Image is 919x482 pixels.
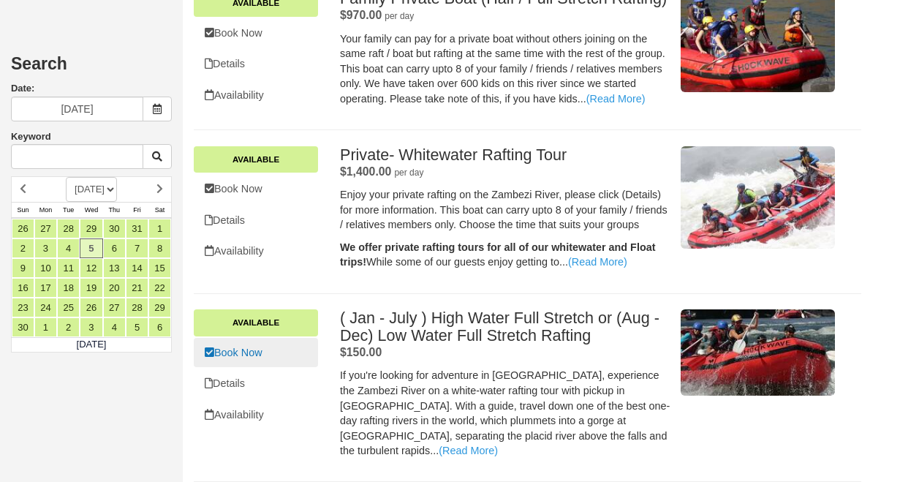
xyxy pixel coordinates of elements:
[80,278,102,298] a: 19
[194,49,318,79] a: Details
[340,165,391,178] span: $1,400.00
[80,298,102,317] a: 26
[681,146,835,249] img: M164-1
[57,317,80,337] a: 2
[340,346,382,358] span: $150.00
[34,298,57,317] a: 24
[340,9,382,21] span: $970.00
[11,82,172,96] label: Date:
[143,144,172,169] button: Keyword Search
[126,278,148,298] a: 21
[34,258,57,278] a: 10
[148,238,171,258] a: 8
[194,236,318,266] a: Availability
[12,317,34,337] a: 30
[12,298,34,317] a: 23
[148,298,171,317] a: 29
[11,55,172,82] h2: Search
[34,278,57,298] a: 17
[340,146,670,164] h2: Private- Whitewater Rafting Tour
[57,238,80,258] a: 4
[80,258,102,278] a: 12
[57,219,80,238] a: 28
[57,202,80,218] th: Tue
[385,11,414,21] em: per day
[126,219,148,238] a: 31
[439,445,498,456] a: (Read More)
[340,346,382,358] strong: Price: $150
[103,258,126,278] a: 13
[12,238,34,258] a: 2
[80,238,102,258] a: 5
[103,278,126,298] a: 20
[340,241,656,268] strong: We offer private rafting tours for all of our whitewater and Float trips!
[103,298,126,317] a: 27
[80,219,102,238] a: 29
[194,146,318,173] a: Available
[340,368,670,458] p: If you're looking for adventure in [GEOGRAPHIC_DATA], experience the Zambezi River on a white-wat...
[681,309,835,396] img: M104-3
[126,238,148,258] a: 7
[394,167,423,178] em: per day
[194,309,318,336] a: Available
[103,202,126,218] th: Thu
[34,202,57,218] th: Mon
[34,317,57,337] a: 1
[148,317,171,337] a: 6
[340,31,670,107] p: Your family can pay for a private boat without others joining on the same raft / boat but rafting...
[57,278,80,298] a: 18
[586,93,646,105] a: (Read More)
[148,278,171,298] a: 22
[340,309,670,344] h2: ( Jan - July ) High Water Full Stretch or (Aug - Dec) Low Water Full Stretch Rafting
[194,206,318,236] a: Details
[103,317,126,337] a: 4
[340,165,391,178] strong: Price: $1,400
[103,219,126,238] a: 30
[194,338,318,368] a: Book Now
[126,202,148,218] th: Fri
[148,258,171,278] a: 15
[568,256,627,268] a: (Read More)
[12,202,34,218] th: Sun
[194,80,318,110] a: Availability
[80,202,102,218] th: Wed
[103,238,126,258] a: 6
[57,298,80,317] a: 25
[12,258,34,278] a: 9
[340,187,670,233] p: Enjoy your private rafting on the Zambezi River, please click (Details) for more information. Thi...
[57,258,80,278] a: 11
[12,337,172,352] td: [DATE]
[194,18,318,48] a: Book Now
[34,219,57,238] a: 27
[194,369,318,399] a: Details
[340,240,670,270] p: While some of our guests enjoy getting to...
[12,278,34,298] a: 16
[126,317,148,337] a: 5
[80,317,102,337] a: 3
[12,219,34,238] a: 26
[194,174,318,204] a: Book Now
[11,131,51,142] label: Keyword
[148,202,171,218] th: Sat
[148,219,171,238] a: 1
[126,298,148,317] a: 28
[194,400,318,430] a: Availability
[340,9,382,21] strong: Price: $970
[126,258,148,278] a: 14
[34,238,57,258] a: 3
